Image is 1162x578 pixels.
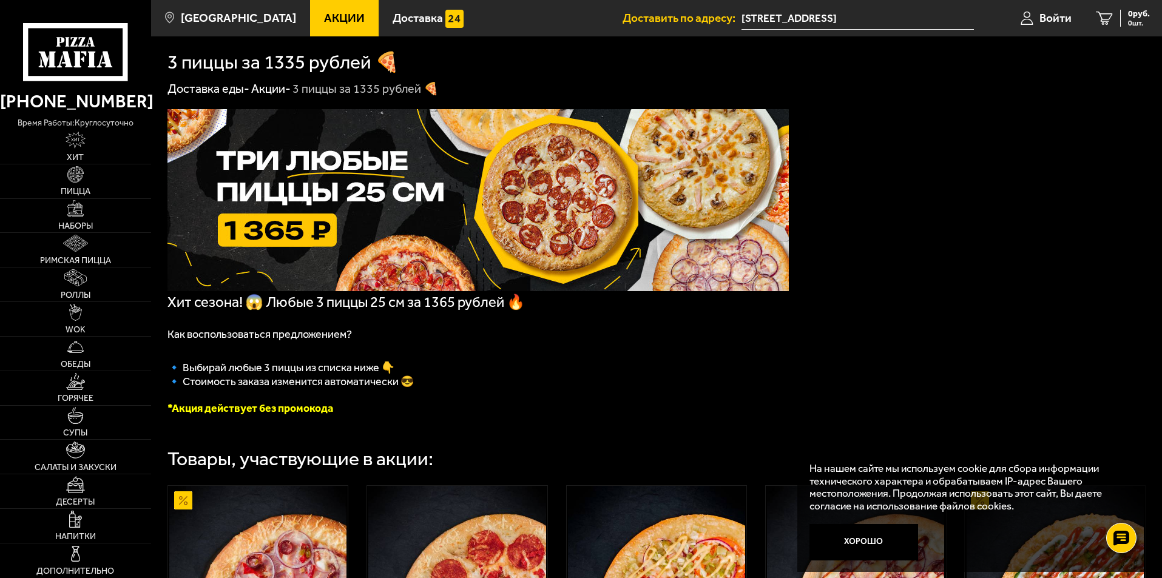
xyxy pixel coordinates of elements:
span: Десерты [56,498,95,506]
span: Обеды [61,360,90,369]
span: Войти [1039,12,1072,24]
span: WOK [66,326,86,334]
span: Россия, Санкт-Петербург, Хрустальная улица, 11Б [741,7,974,30]
font: *Акция действует без промокода [167,402,333,415]
span: Акции [324,12,365,24]
div: 3 пиццы за 1335 рублей 🍕 [292,81,439,97]
div: Товары, участвующие в акции: [167,449,433,469]
input: Ваш адрес доставки [741,7,974,30]
span: 🔹 Стоимость заказа изменится автоматически 😎 [167,375,414,388]
img: 15daf4d41897b9f0e9f617042186c801.svg [445,10,464,28]
span: Римская пицца [40,257,111,265]
span: Супы [63,429,87,437]
span: Хит [67,153,84,162]
span: Роллы [61,291,90,300]
span: Напитки [55,533,96,541]
span: Доставка [393,12,443,24]
span: Хит сезона! 😱 Любые 3 пиццы 25 см за 1365 рублей 🔥 [167,294,525,311]
span: Дополнительно [36,567,114,576]
span: Наборы [58,222,93,230]
a: Акции- [251,81,291,96]
button: Хорошо [809,524,919,560]
img: Акционный [174,491,192,509]
img: 1024x1024 [167,109,789,291]
span: 0 руб. [1128,10,1150,18]
a: Доставка еды- [167,81,249,96]
span: Горячее [58,394,93,403]
span: [GEOGRAPHIC_DATA] [181,12,296,24]
p: На нашем сайте мы используем cookie для сбора информации технического характера и обрабатываем IP... [809,462,1127,512]
h1: 3 пиццы за 1335 рублей 🍕 [167,53,399,72]
span: 🔹﻿ Выбирай любые 3 пиццы из списка ниже 👇 [167,361,394,374]
span: Салаты и закуски [35,463,117,472]
span: Доставить по адресу: [623,12,741,24]
span: Пицца [61,187,90,196]
span: 0 шт. [1128,19,1150,27]
span: Как воспользоваться предложением? [167,328,352,341]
